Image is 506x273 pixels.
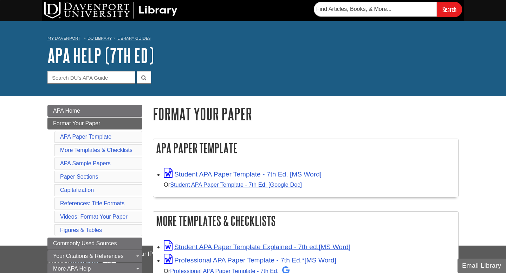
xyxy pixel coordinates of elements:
[164,243,350,251] a: Link opens in new window
[53,120,100,126] span: Format Your Paper
[164,181,302,188] small: Or
[47,105,142,117] a: APA Home
[60,160,111,166] a: APA Sample Papers
[53,253,123,259] span: Your Citations & References
[60,174,98,180] a: Paper Sections
[47,34,459,45] nav: breadcrumb
[60,214,128,220] a: Videos: Format Your Paper
[153,105,459,123] h1: Format Your Paper
[60,147,132,153] a: More Templates & Checklists
[53,240,117,246] span: Commonly Used Sources
[47,45,154,66] a: APA Help (7th Ed)
[164,171,322,178] a: Link opens in new window
[153,139,458,158] h2: APA Paper Template
[47,250,142,262] a: Your Citations & References
[87,36,112,41] a: DU Library
[47,238,142,249] a: Commonly Used Sources
[437,2,462,17] input: Search
[314,2,462,17] form: Searches DU Library's articles, books, and more
[164,257,336,264] a: Link opens in new window
[170,181,302,188] a: Student APA Paper Template - 7th Ed. [Google Doc]
[60,134,111,140] a: APA Paper Template
[314,2,437,16] input: Find Articles, Books, & More...
[60,187,94,193] a: Capitalization
[47,118,142,129] a: Format Your Paper
[60,227,102,233] a: Figures & Tables
[44,2,177,19] img: DU Library
[458,259,506,273] button: Email Library
[117,36,151,41] a: Library Guides
[53,266,91,272] span: More APA Help
[60,200,124,206] a: References: Title Formats
[47,35,80,41] a: My Davenport
[47,71,135,84] input: Search DU's APA Guide
[53,108,80,114] span: APA Home
[153,212,458,230] h2: More Templates & Checklists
